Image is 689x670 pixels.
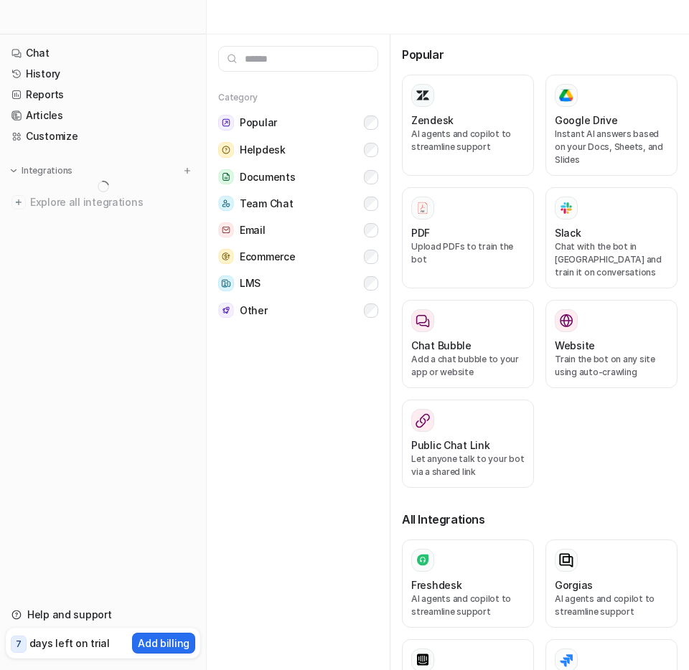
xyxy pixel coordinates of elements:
p: AI agents and copilot to streamline support [411,128,525,154]
span: Ecommerce [240,250,295,264]
button: Integrations [6,164,77,178]
button: FreshdeskAI agents and copilot to streamline support [402,539,534,628]
button: OtherOther [218,297,378,324]
button: Add billing [132,633,195,654]
span: Popular [240,115,277,130]
button: ZendeskAI agents and copilot to streamline support [402,75,534,176]
span: Explore all integrations [30,191,194,214]
h3: PDF [411,225,430,240]
button: SlackSlackChat with the bot in [GEOGRAPHIC_DATA] and train it on conversations [545,187,678,288]
a: Explore all integrations [6,192,200,212]
button: Public Chat LinkLet anyone talk to your bot via a shared link [402,400,534,488]
img: Other [218,303,234,318]
img: Team Chat [218,196,234,211]
button: Team ChatTeam Chat [218,190,378,217]
img: expand menu [9,166,19,176]
h3: Freshdesk [411,577,461,593]
h3: Gorgias [555,577,593,593]
img: Email [218,222,234,237]
button: LMSLMS [218,270,378,297]
p: Add billing [138,636,189,651]
p: Let anyone talk to your bot via a shared link [411,453,525,478]
a: History [6,64,200,84]
h3: Popular [402,46,678,63]
a: Chat [6,43,200,63]
img: LMS [218,275,234,291]
h3: Website [555,338,595,353]
h3: Slack [555,225,581,240]
p: days left on trial [29,636,110,651]
p: Chat with the bot in [GEOGRAPHIC_DATA] and train it on conversations [555,240,668,279]
p: Upload PDFs to train the bot [411,240,525,266]
button: WebsiteWebsiteTrain the bot on any site using auto-crawling [545,300,678,388]
button: DocumentsDocuments [218,164,378,190]
p: Instant AI answers based on your Docs, Sheets, and Slides [555,128,668,166]
button: Chat BubbleAdd a chat bubble to your app or website [402,300,534,388]
p: AI agents and copilot to streamline support [411,593,525,618]
h3: All Integrations [402,511,678,528]
h3: Chat Bubble [411,338,472,353]
p: Add a chat bubble to your app or website [411,353,525,379]
img: Ecommerce [218,249,234,264]
span: LMS [240,276,261,291]
span: Other [240,303,268,318]
button: PDFPDFUpload PDFs to train the bot [402,187,534,288]
button: EcommerceEcommerce [218,243,378,270]
button: HelpdeskHelpdesk [218,136,378,164]
img: Google Drive [559,89,573,102]
button: GorgiasAI agents and copilot to streamline support [545,539,678,628]
img: Helpdesk [218,142,234,158]
h3: Public Chat Link [411,438,490,453]
img: menu_add.svg [182,166,192,176]
a: Reports [6,85,200,105]
button: EmailEmail [218,217,378,243]
img: Popular [218,115,234,131]
img: Slack [559,199,573,216]
button: PopularPopular [218,109,378,136]
h5: Category [218,92,378,103]
img: explore all integrations [11,195,26,209]
span: Documents [240,170,295,184]
span: Team Chat [240,197,293,211]
a: Help and support [6,605,200,625]
button: Google DriveGoogle DriveInstant AI answers based on your Docs, Sheets, and Slides [545,75,678,176]
h3: Zendesk [411,113,454,128]
img: PDF [416,201,430,214]
img: Website [559,313,573,328]
h3: Google Drive [555,113,618,128]
a: Customize [6,126,200,146]
span: Helpdesk [240,143,286,157]
p: AI agents and copilot to streamline support [555,593,668,618]
img: Documents [218,169,234,184]
p: 7 [16,638,22,651]
p: Train the bot on any site using auto-crawling [555,353,668,379]
a: Articles [6,105,200,126]
p: Integrations [22,165,72,176]
span: Email [240,223,266,237]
